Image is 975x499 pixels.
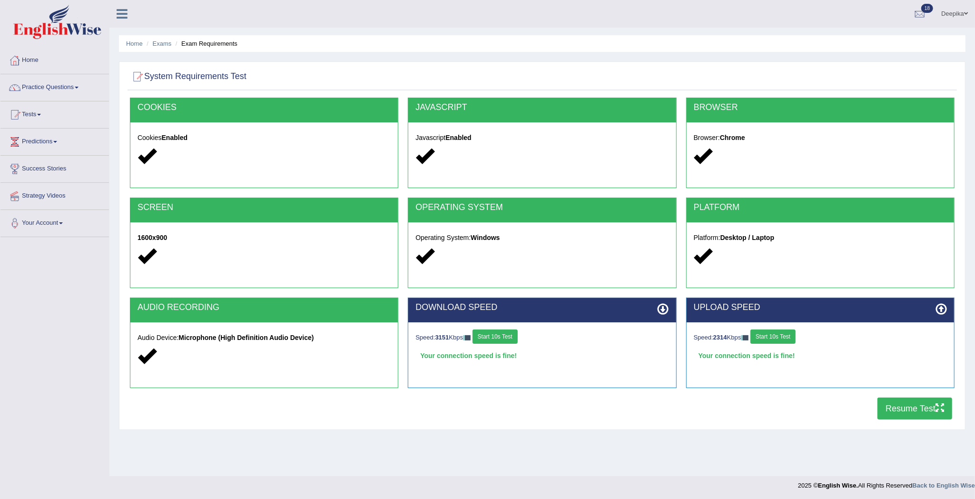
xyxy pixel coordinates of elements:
[913,482,975,489] a: Back to English Wise
[694,349,947,363] div: Your connection speed is fine!
[435,334,449,341] strong: 3151
[741,335,748,340] img: ajax-loader-fb-connection.gif
[0,129,109,152] a: Predictions
[138,334,391,341] h5: Audio Device:
[0,74,109,98] a: Practice Questions
[0,183,109,207] a: Strategy Videos
[694,303,947,312] h2: UPLOAD SPEED
[0,47,109,71] a: Home
[415,329,669,346] div: Speed: Kbps
[126,40,143,47] a: Home
[471,234,500,241] strong: Windows
[694,329,947,346] div: Speed: Kbps
[750,329,796,344] button: Start 10s Test
[473,329,518,344] button: Start 10s Test
[138,103,391,112] h2: COOKIES
[415,203,669,212] h2: OPERATING SYSTEM
[694,234,947,241] h5: Platform:
[415,303,669,312] h2: DOWNLOAD SPEED
[921,4,933,13] span: 18
[713,334,727,341] strong: 2314
[138,234,167,241] strong: 1600x900
[130,70,246,84] h2: System Requirements Test
[138,203,391,212] h2: SCREEN
[415,103,669,112] h2: JAVASCRIPT
[138,303,391,312] h2: AUDIO RECORDING
[877,398,952,419] button: Resume Test
[173,39,237,48] li: Exam Requirements
[798,476,975,490] div: 2025 © All Rights Reserved
[694,203,947,212] h2: PLATFORM
[445,134,471,141] strong: Enabled
[463,335,471,340] img: ajax-loader-fb-connection.gif
[0,210,109,234] a: Your Account
[720,134,745,141] strong: Chrome
[694,103,947,112] h2: BROWSER
[415,134,669,141] h5: Javascript
[415,349,669,363] div: Your connection speed is fine!
[0,101,109,125] a: Tests
[720,234,775,241] strong: Desktop / Laptop
[818,482,858,489] strong: English Wise.
[694,134,947,141] h5: Browser:
[162,134,187,141] strong: Enabled
[153,40,172,47] a: Exams
[0,156,109,180] a: Success Stories
[138,134,391,141] h5: Cookies
[178,334,314,341] strong: Microphone (High Definition Audio Device)
[415,234,669,241] h5: Operating System:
